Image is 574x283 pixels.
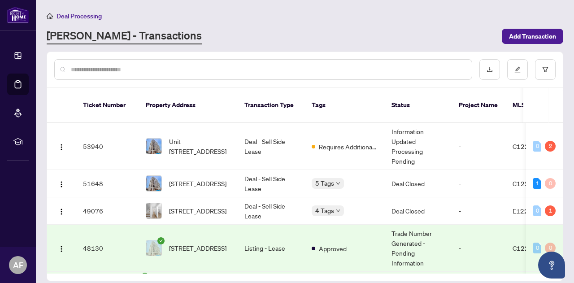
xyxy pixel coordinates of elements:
[54,176,69,191] button: Logo
[509,29,556,44] span: Add Transaction
[545,178,556,189] div: 0
[76,123,139,170] td: 53940
[533,178,541,189] div: 1
[384,123,452,170] td: Information Updated - Processing Pending
[384,197,452,225] td: Deal Closed
[452,170,505,197] td: -
[384,170,452,197] td: Deal Closed
[533,243,541,253] div: 0
[533,141,541,152] div: 0
[57,12,102,20] span: Deal Processing
[13,259,23,271] span: AF
[336,209,340,213] span: down
[452,88,505,123] th: Project Name
[507,59,528,80] button: edit
[169,136,230,156] span: Unit [STREET_ADDRESS]
[146,139,161,154] img: thumbnail-img
[545,205,556,216] div: 1
[146,203,161,218] img: thumbnail-img
[479,59,500,80] button: download
[237,197,304,225] td: Deal - Sell Side Lease
[533,205,541,216] div: 0
[319,244,347,253] span: Approved
[535,59,556,80] button: filter
[7,7,29,23] img: logo
[157,237,165,244] span: check-circle
[514,66,521,73] span: edit
[545,243,556,253] div: 0
[146,176,161,191] img: thumbnail-img
[336,181,340,186] span: down
[513,142,549,150] span: C12279076
[545,141,556,152] div: 2
[487,66,493,73] span: download
[315,178,334,188] span: 5 Tags
[237,123,304,170] td: Deal - Sell Side Lease
[47,28,202,44] a: [PERSON_NAME] - Transactions
[452,225,505,272] td: -
[58,144,65,151] img: Logo
[141,273,148,280] span: check-circle
[513,244,549,252] span: C12279078
[76,88,139,123] th: Ticket Number
[54,204,69,218] button: Logo
[58,245,65,253] img: Logo
[315,205,334,216] span: 4 Tags
[76,225,139,272] td: 48130
[384,225,452,272] td: Trade Number Generated - Pending Information
[452,123,505,170] td: -
[47,13,53,19] span: home
[237,170,304,197] td: Deal - Sell Side Lease
[146,240,161,256] img: thumbnail-img
[76,170,139,197] td: 51648
[139,88,237,123] th: Property Address
[513,179,549,187] span: C12279078
[58,181,65,188] img: Logo
[384,88,452,123] th: Status
[169,206,226,216] span: [STREET_ADDRESS]
[304,88,384,123] th: Tags
[237,225,304,272] td: Listing - Lease
[169,243,226,253] span: [STREET_ADDRESS]
[58,208,65,215] img: Logo
[237,88,304,123] th: Transaction Type
[169,179,226,188] span: [STREET_ADDRESS]
[452,197,505,225] td: -
[319,142,377,152] span: Requires Additional Docs
[54,241,69,255] button: Logo
[542,66,548,73] span: filter
[76,197,139,225] td: 49076
[54,139,69,153] button: Logo
[513,207,548,215] span: E12260236
[502,29,563,44] button: Add Transaction
[538,252,565,279] button: Open asap
[505,88,559,123] th: MLS #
